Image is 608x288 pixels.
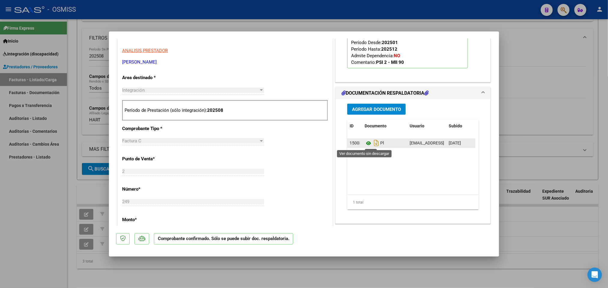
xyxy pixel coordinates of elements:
[122,138,141,144] span: Factura C
[122,59,328,66] p: [PERSON_NAME]
[446,120,476,132] datatable-header-cell: Subido
[390,33,424,39] strong: [PERSON_NAME]
[410,123,424,128] span: Usuario
[122,74,184,81] p: Area destinado *
[122,125,184,132] p: Comprobante Tipo *
[347,120,362,132] datatable-header-cell: ID
[350,141,364,145] span: 150034
[407,120,446,132] datatable-header-cell: Usuario
[154,233,293,245] p: Comprobante confirmado. Sólo se puede subir doc. respaldatoria.
[122,216,184,223] p: Monto
[376,60,404,65] strong: PSI 2 - MII 90
[207,108,223,113] strong: 202508
[125,107,326,114] p: Período de Prestación (sólo integración):
[336,87,490,99] mat-expansion-panel-header: DOCUMENTACIÓN RESPALDATORIA
[122,48,168,53] span: ANALISIS PRESTADOR
[352,107,401,112] span: Agregar Documento
[342,90,429,97] h1: DOCUMENTACIÓN RESPALDATORIA
[449,141,461,145] span: [DATE]
[336,99,490,224] div: DOCUMENTACIÓN RESPALDATORIA
[351,60,404,65] span: Comentario:
[365,141,384,146] span: Pl
[350,123,354,128] span: ID
[449,123,462,128] span: Subido
[588,268,602,282] div: Open Intercom Messenger
[362,120,407,132] datatable-header-cell: Documento
[410,141,511,145] span: [EMAIL_ADDRESS][DOMAIN_NAME] - [PERSON_NAME]
[381,46,397,52] strong: 202512
[382,40,398,45] strong: 202501
[351,27,424,65] span: CUIL: Nombre y Apellido: Período Desde: Período Hasta: Admite Dependencia:
[122,156,184,162] p: Punto de Venta
[394,53,400,58] strong: NO
[122,186,184,193] p: Número
[347,104,406,115] button: Agregar Documento
[365,123,387,128] span: Documento
[372,138,380,148] i: Descargar documento
[347,195,479,210] div: 1 total
[122,88,145,93] span: Integración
